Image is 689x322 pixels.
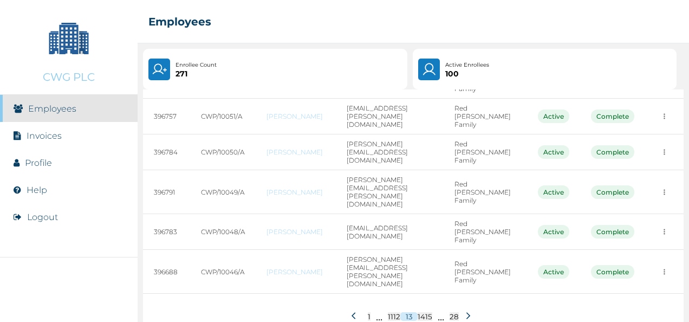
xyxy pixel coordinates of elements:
[175,69,217,78] p: 271
[538,185,569,199] div: Active
[143,214,190,250] td: 396783
[336,99,444,134] td: [EMAIL_ADDRESS][PERSON_NAME][DOMAIN_NAME]
[148,15,211,28] h2: Employees
[27,185,47,195] a: Help
[400,312,418,321] button: 13
[190,99,256,134] td: CWP/10051/A
[27,212,58,222] button: Logout
[445,69,489,78] p: 100
[444,214,527,250] td: Red [PERSON_NAME] Family
[42,11,96,65] img: Company
[591,185,634,199] div: Complete
[591,145,634,159] div: Complete
[656,263,673,280] button: more
[591,110,634,123] div: Complete
[266,188,325,196] a: [PERSON_NAME]
[656,144,673,160] button: more
[266,268,325,276] a: [PERSON_NAME]
[336,134,444,170] td: [PERSON_NAME][EMAIL_ADDRESS][DOMAIN_NAME]
[175,61,217,69] p: Enrollee Count
[266,148,325,156] a: [PERSON_NAME]
[190,134,256,170] td: CWP/10050/A
[28,104,76,114] a: Employees
[591,265,634,279] div: Complete
[656,184,673,201] button: more
[25,158,52,168] a: Profile
[143,250,190,294] td: 396688
[445,61,489,69] p: Active Enrollees
[266,228,325,236] a: [PERSON_NAME]
[444,170,527,214] td: Red [PERSON_NAME] Family
[450,312,459,321] button: 28
[336,214,444,250] td: [EMAIL_ADDRESS][DOMAIN_NAME]
[538,110,569,123] div: Active
[336,170,444,214] td: [PERSON_NAME][EMAIL_ADDRESS][PERSON_NAME][DOMAIN_NAME]
[143,99,190,134] td: 396757
[656,223,673,240] button: more
[190,214,256,250] td: CWP/10048/A
[538,145,569,159] div: Active
[266,112,325,120] a: [PERSON_NAME]
[388,312,393,321] button: 11
[336,250,444,294] td: [PERSON_NAME][EMAIL_ADDRESS][PERSON_NAME][DOMAIN_NAME]
[143,170,190,214] td: 396791
[538,225,569,239] div: Active
[190,250,256,294] td: CWP/10046/A
[152,62,167,77] img: UserPlus.219544f25cf47e120833d8d8fc4c9831.svg
[190,170,256,214] td: CWP/10049/A
[368,312,370,321] button: 1
[11,295,127,311] img: RelianceHMO's Logo
[425,312,432,321] button: 15
[656,108,673,125] button: more
[591,225,634,239] div: Complete
[444,250,527,294] td: Red [PERSON_NAME] Family
[444,134,527,170] td: Red [PERSON_NAME] Family
[421,62,437,77] img: User.4b94733241a7e19f64acd675af8f0752.svg
[444,99,527,134] td: Red [PERSON_NAME] Family
[418,312,425,321] button: 14
[393,312,400,321] button: 12
[43,70,95,83] p: CWG PLC
[143,134,190,170] td: 396784
[27,131,62,141] a: Invoices
[538,265,569,279] div: Active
